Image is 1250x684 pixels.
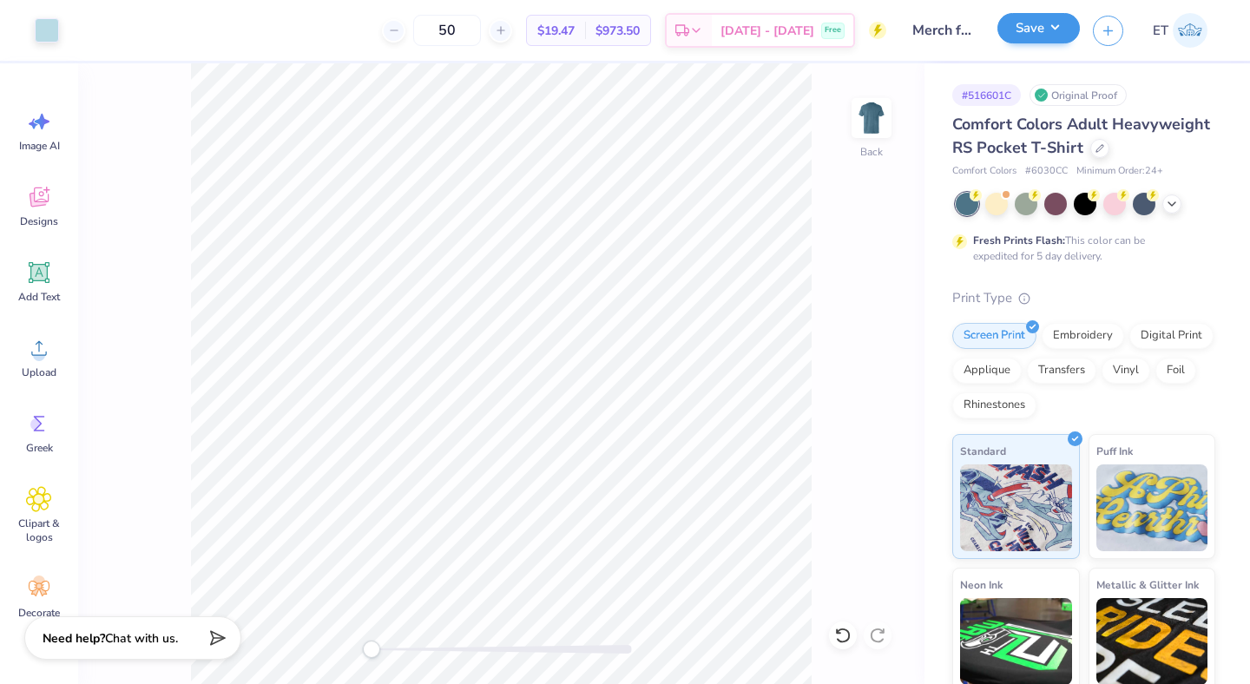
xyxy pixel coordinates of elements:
span: Decorate [18,606,60,620]
img: Elaina Thomas [1173,13,1207,48]
span: Free [825,24,841,36]
span: Add Text [18,290,60,304]
span: Image AI [19,139,60,153]
span: Standard [960,442,1006,460]
div: Back [860,144,883,160]
div: Rhinestones [952,392,1036,418]
span: Clipart & logos [10,516,68,544]
img: Back [854,101,889,135]
div: Print Type [952,288,1215,308]
span: Upload [22,365,56,379]
strong: Need help? [43,630,105,647]
div: Applique [952,358,1022,384]
span: Neon Ink [960,575,1003,594]
span: Puff Ink [1096,442,1133,460]
span: Comfort Colors [952,164,1016,179]
div: Vinyl [1102,358,1150,384]
div: This color can be expedited for 5 day delivery. [973,233,1187,264]
span: Greek [26,441,53,455]
span: Minimum Order: 24 + [1076,164,1163,179]
span: Chat with us. [105,630,178,647]
div: Digital Print [1129,323,1214,349]
div: Foil [1155,358,1196,384]
span: $973.50 [595,22,640,40]
img: Standard [960,464,1072,551]
div: Accessibility label [363,641,380,658]
input: Untitled Design [899,13,984,48]
span: Designs [20,214,58,228]
div: Embroidery [1042,323,1124,349]
div: Screen Print [952,323,1036,349]
button: Save [997,13,1080,43]
a: ET [1145,13,1215,48]
span: [DATE] - [DATE] [720,22,814,40]
span: ET [1153,21,1168,41]
strong: Fresh Prints Flash: [973,233,1065,247]
span: # 6030CC [1025,164,1068,179]
span: $19.47 [537,22,575,40]
img: Puff Ink [1096,464,1208,551]
div: # 516601C [952,84,1021,106]
span: Metallic & Glitter Ink [1096,575,1199,594]
input: – – [413,15,481,46]
div: Transfers [1027,358,1096,384]
div: Original Proof [1030,84,1127,106]
span: Comfort Colors Adult Heavyweight RS Pocket T-Shirt [952,114,1210,158]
